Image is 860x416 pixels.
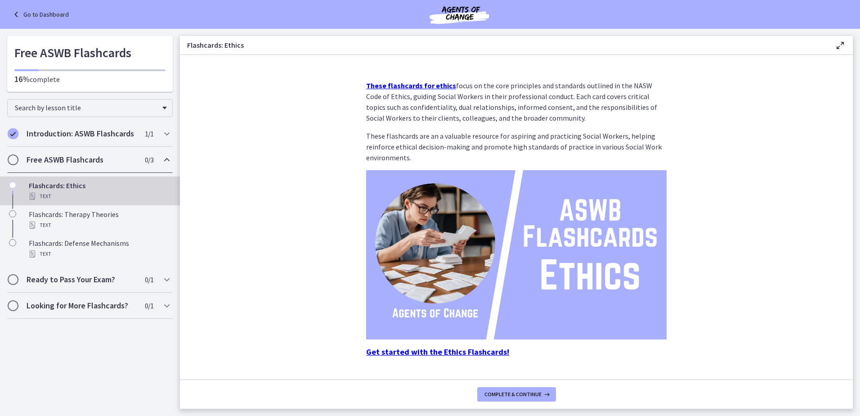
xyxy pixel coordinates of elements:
[145,154,153,165] span: 0 / 3
[366,170,667,339] img: ASWB_Flashcards_Ethics.png
[29,180,169,202] div: Flashcards: Ethics
[145,274,153,285] span: 0 / 1
[145,300,153,311] span: 0 / 1
[366,80,667,123] p: focus on the core principles and standards outlined in the NASW Code of Ethics, guiding Social Wo...
[29,220,169,231] div: Text
[366,348,509,357] a: Get started with the Ethics Flashcards!
[29,209,169,231] div: Flashcards: Therapy Theories
[14,74,30,84] span: 16%
[27,154,136,165] h2: Free ASWB Flashcards
[8,128,18,139] i: Completed
[29,191,169,202] div: Text
[27,300,136,311] h2: Looking for More Flashcards?
[145,128,153,139] span: 1 / 1
[366,347,509,357] strong: Get started with the Ethics Flashcards!
[405,4,513,25] img: Agents of Change
[366,81,456,90] a: These flashcards for ethics
[484,391,542,398] span: Complete & continue
[29,238,169,259] div: Flashcards: Defense Mechanisms
[7,99,173,117] div: Search by lesson title
[27,274,136,285] h2: Ready to Pass Your Exam?
[477,387,556,402] button: Complete & continue
[15,103,158,112] span: Search by lesson title
[187,40,820,50] h3: Flashcards: Ethics
[27,128,136,139] h2: Introduction: ASWB Flashcards
[366,131,667,163] p: These flashcards are an a valuable resource for aspiring and practicing Social Workers, helping r...
[14,74,166,85] p: complete
[29,249,169,259] div: Text
[14,43,166,62] h1: Free ASWB Flashcards
[11,9,69,20] a: Go to Dashboard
